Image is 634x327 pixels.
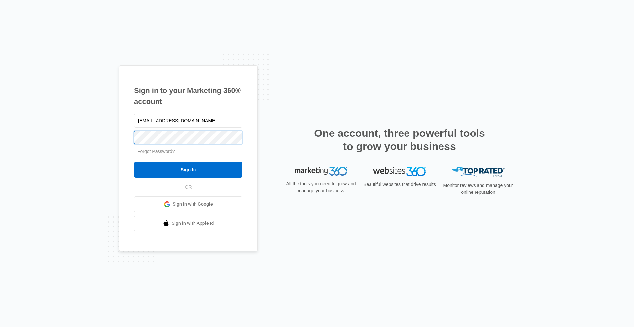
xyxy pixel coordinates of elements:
span: OR [180,184,196,191]
a: Forgot Password? [137,149,175,154]
a: Sign in with Google [134,196,242,212]
p: All the tools you need to grow and manage your business [284,180,358,194]
h1: Sign in to your Marketing 360® account [134,85,242,107]
h2: One account, three powerful tools to grow your business [312,127,487,153]
span: Sign in with Apple Id [172,220,214,227]
img: Top Rated Local [452,167,505,178]
img: Websites 360 [373,167,426,176]
img: Marketing 360 [295,167,347,176]
input: Sign In [134,162,242,178]
p: Beautiful websites that drive results [363,181,437,188]
input: Email [134,114,242,128]
span: Sign in with Google [173,201,213,208]
a: Sign in with Apple Id [134,216,242,231]
p: Monitor reviews and manage your online reputation [441,182,515,196]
